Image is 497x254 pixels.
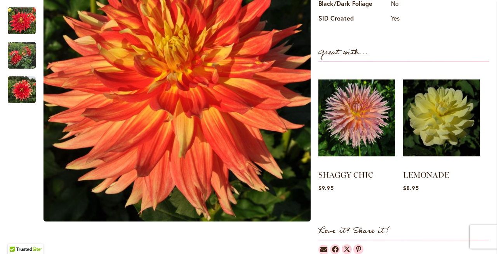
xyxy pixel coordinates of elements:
img: Omg [8,36,36,74]
td: Yes [389,12,445,27]
img: LEMONADE [403,70,480,166]
img: Omg [8,76,36,104]
strong: Great with... [318,46,368,59]
strong: Love it? Share it! [318,225,389,237]
th: SID Created [318,12,389,27]
div: Omg [8,69,36,103]
img: Omg [8,7,36,35]
a: SHAGGY CHIC [318,170,373,180]
iframe: Launch Accessibility Center [6,226,28,248]
img: SHAGGY CHIC [318,70,395,166]
div: Omg [8,34,43,69]
span: $9.95 [318,184,334,192]
a: LEMONADE [403,170,449,180]
span: $8.95 [403,184,419,192]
